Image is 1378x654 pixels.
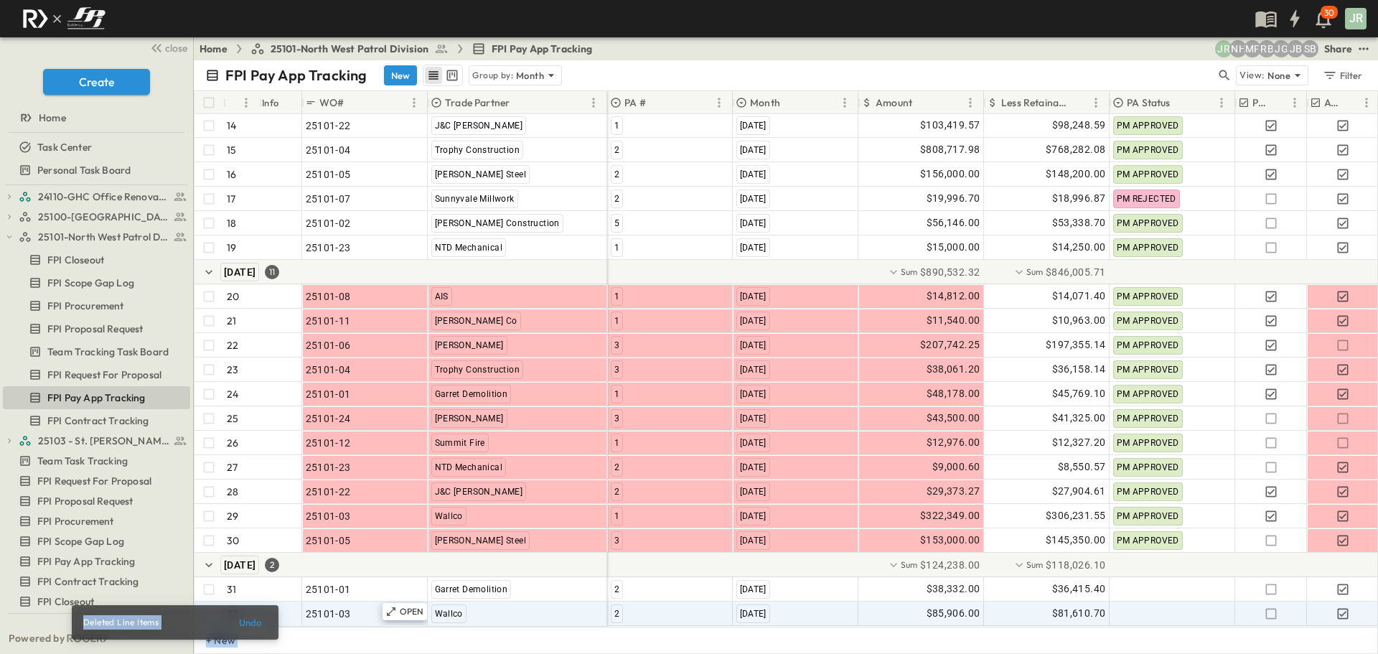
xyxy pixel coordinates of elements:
[740,414,767,424] span: [DATE]
[435,218,560,228] span: [PERSON_NAME] Construction
[614,536,619,546] span: 3
[1117,536,1179,546] span: PM APPROVED
[1239,67,1265,83] p: View:
[1117,291,1179,302] span: PM APPROVED
[1026,266,1044,278] p: Sum
[200,42,601,56] nav: breadcrumbs
[3,571,187,592] a: FPI Contract Tracking
[19,227,187,247] a: 25101-North West Patrol Division
[740,316,767,326] span: [DATE]
[39,111,66,125] span: Home
[37,474,151,488] span: FPI Request For Proposal
[37,514,114,528] span: FPI Procurement
[306,436,351,450] span: 25101-12
[3,185,190,208] div: 24110-GHC Office Renovationstest
[649,95,665,111] button: Sort
[927,288,980,304] span: $14,812.00
[47,299,124,313] span: FPI Procurement
[1215,40,1232,57] div: Jayden Ramirez (jramirez@fpibuilders.com)
[83,609,159,635] div: Deleted Line Items
[740,121,767,131] span: [DATE]
[614,487,619,497] span: 2
[271,42,428,56] span: 25101-North West Patrol Division
[3,317,190,340] div: FPI Proposal Requesttest
[614,194,619,204] span: 2
[1117,511,1179,521] span: PM APPROVED
[306,167,351,182] span: 25101-05
[3,319,187,339] a: FPI Proposal Request
[3,205,190,228] div: 25100-Vanguard Prep Schooltest
[1001,95,1069,110] p: Less Retainage Amount
[614,169,619,179] span: 2
[3,429,190,452] div: 25103 - St. [PERSON_NAME] Phase 2test
[1052,386,1106,402] span: $45,769.10
[614,340,619,350] span: 3
[836,94,853,111] button: Menu
[37,454,128,468] span: Team Task Tracking
[227,582,236,597] p: 31
[37,554,135,569] span: FPI Pay App Tracking
[920,337,980,353] span: $207,742.25
[1117,438,1179,448] span: PM APPROVED
[229,95,245,111] button: Sort
[306,240,351,255] span: 25101-23
[1117,121,1179,131] span: PM APPROVED
[1117,145,1179,155] span: PM APPROVED
[1252,95,1272,110] p: PE Expecting
[1052,117,1106,134] span: $98,248.59
[1275,95,1290,111] button: Sort
[920,265,980,279] span: $890,532.32
[1046,141,1105,158] span: $768,282.08
[435,365,520,375] span: Trophy Construction
[250,42,449,56] a: 25101-North West Patrol Division
[1324,7,1334,19] p: 30
[238,94,255,111] button: Menu
[920,117,980,134] span: $103,419.57
[227,436,238,450] p: 26
[1046,265,1105,279] span: $846,005.71
[435,584,508,594] span: Garret Demolition
[227,533,239,548] p: 30
[740,487,767,497] span: [DATE]
[227,314,236,328] p: 21
[1026,559,1044,571] p: Sum
[227,387,238,401] p: 24
[1046,532,1105,548] span: $145,350.00
[19,187,187,207] a: 24110-GHC Office Renovations
[3,551,187,571] a: FPI Pay App Tracking
[927,312,980,329] span: $11,540.00
[927,361,980,378] span: $38,061.20
[3,271,190,294] div: FPI Scope Gap Logtest
[1058,459,1106,475] span: $8,550.57
[227,240,236,255] p: 19
[306,289,351,304] span: 25101-08
[38,434,169,448] span: 25103 - St. [PERSON_NAME] Phase 2
[1052,361,1106,378] span: $36,158.14
[1052,288,1106,304] span: $14,071.40
[227,363,238,377] p: 23
[927,605,980,622] span: $85,906.00
[614,389,619,399] span: 1
[740,511,767,521] span: [DATE]
[614,291,619,302] span: 1
[1117,316,1179,326] span: PM APPROVED
[3,340,190,363] div: Team Tracking Task Boardtest
[1229,40,1247,57] div: Nila Hutcheson (nhutcheson@fpibuilders.com)
[740,145,767,155] span: [DATE]
[3,108,187,128] a: Home
[47,276,134,290] span: FPI Scope Gap Log
[740,536,767,546] span: [DATE]
[3,510,190,533] div: FPI Procurementtest
[927,239,980,256] span: $15,000.00
[200,42,228,56] a: Home
[227,485,238,499] p: 28
[1117,243,1179,253] span: PM APPROVED
[614,609,619,619] span: 2
[435,316,517,326] span: [PERSON_NAME] Co
[1072,95,1087,111] button: Sort
[920,166,980,182] span: $156,000.00
[400,606,424,617] p: OPEN
[740,194,767,204] span: [DATE]
[306,363,351,377] span: 25101-04
[1344,6,1368,31] button: JR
